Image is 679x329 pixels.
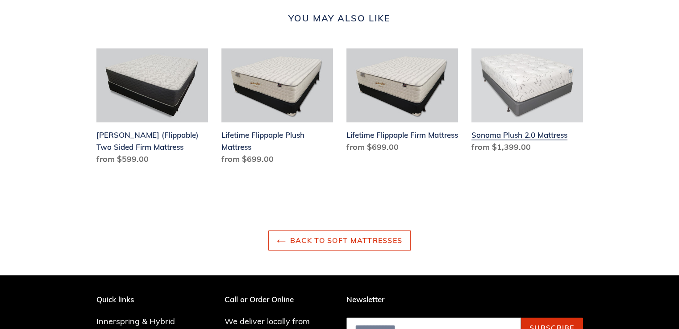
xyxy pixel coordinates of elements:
[346,48,458,157] a: Lifetime Flippaple Firm Mattress
[96,13,583,24] h2: You may also like
[96,295,188,304] p: Quick links
[225,295,333,304] p: Call or Order Online
[268,230,411,251] a: Back to Soft Mattresses
[471,48,583,157] a: Sonoma Plush 2.0 Mattress
[346,295,583,304] p: Newsletter
[221,48,333,169] a: Lifetime Flippaple Plush Mattress
[96,316,175,326] a: Innerspring & Hybrid
[96,48,208,169] a: Del Ray (Flippable) Two Sided Firm Mattress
